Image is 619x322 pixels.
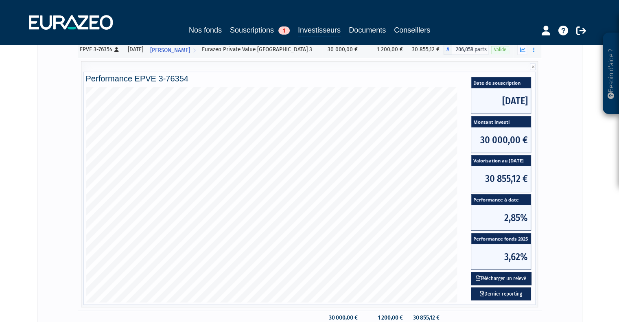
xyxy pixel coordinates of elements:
[150,43,190,58] span: [PERSON_NAME]
[471,287,531,301] a: Dernier reporting
[394,24,430,36] a: Conseillers
[471,116,531,127] span: Montant investi
[471,77,531,88] span: Date de souscription
[189,24,222,36] a: Nos fonds
[471,127,531,153] span: 30 000,00 €
[114,47,119,52] i: [Français] Personne physique
[471,205,531,230] span: 2,85%
[444,44,452,55] span: A
[147,42,199,58] a: [PERSON_NAME]
[471,244,531,269] span: 3,62%
[29,15,113,30] img: 1732889491-logotype_eurazeo_blanc_rvb.png
[471,195,531,206] span: Performance à date
[362,42,407,58] td: 1 200,00 €
[278,26,290,35] span: 1
[444,44,488,55] div: A - Eurazeo Private Value Europe 3
[471,233,531,244] span: Performance fonds 2025
[127,45,144,54] div: [DATE]
[491,46,509,54] span: Valide
[193,43,196,58] i: Voir l'investisseur
[407,42,444,58] td: 30 855,12 €
[471,166,531,191] span: 30 855,12 €
[471,88,531,114] span: [DATE]
[471,156,531,166] span: Valorisation au [DATE]
[230,24,290,36] a: Souscriptions1
[452,44,488,55] span: 206,058 parts
[606,37,616,110] p: Besoin d'aide ?
[322,42,362,58] td: 30 000,00 €
[471,272,532,285] button: Télécharger un relevé
[80,45,122,54] div: EPVE 3-76354
[349,24,386,36] a: Documents
[202,45,319,54] div: Eurazeo Private Value [GEOGRAPHIC_DATA] 3
[86,74,534,83] h4: Performance EPVE 3-76354
[298,24,341,37] a: Investisseurs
